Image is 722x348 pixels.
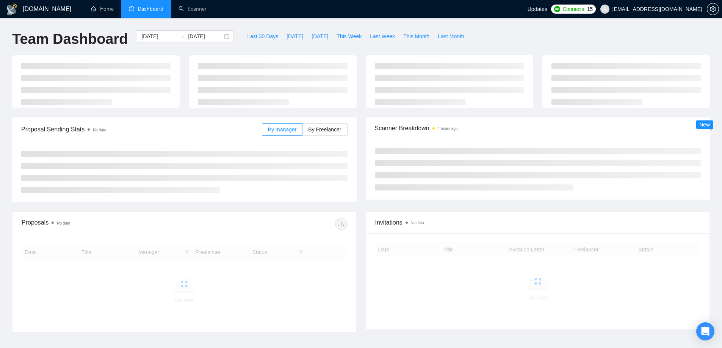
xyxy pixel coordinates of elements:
[247,32,278,41] span: Last 30 Days
[179,33,185,39] span: to
[282,30,307,42] button: [DATE]
[434,30,468,42] button: Last Month
[57,221,70,225] span: No data
[699,122,710,128] span: New
[12,30,128,48] h1: Team Dashboard
[696,322,714,340] div: Open Intercom Messenger
[21,125,262,134] span: Proposal Sending Stats
[6,3,18,16] img: logo
[141,32,176,41] input: Start date
[268,126,296,133] span: By manager
[308,126,341,133] span: By Freelancer
[602,6,608,12] span: user
[91,6,114,12] a: homeHome
[138,6,163,12] span: Dashboard
[307,30,332,42] button: [DATE]
[312,32,328,41] span: [DATE]
[411,221,424,225] span: No data
[243,30,282,42] button: Last 30 Days
[332,30,366,42] button: This Week
[188,32,222,41] input: End date
[129,6,134,11] span: dashboard
[375,123,701,133] span: Scanner Breakdown
[528,6,547,12] span: Updates
[707,3,719,15] button: setting
[399,30,434,42] button: This Month
[179,33,185,39] span: swap-right
[375,218,701,227] span: Invitations
[370,32,395,41] span: Last Week
[403,32,429,41] span: This Month
[562,5,585,13] span: Connects:
[93,128,106,132] span: No data
[366,30,399,42] button: Last Week
[337,32,362,41] span: This Week
[587,5,593,13] span: 15
[179,6,207,12] a: searchScanner
[554,6,560,12] img: upwork-logo.png
[438,32,464,41] span: Last Month
[707,6,719,12] a: setting
[287,32,303,41] span: [DATE]
[438,126,458,131] time: 4 hours ago
[22,218,184,230] div: Proposals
